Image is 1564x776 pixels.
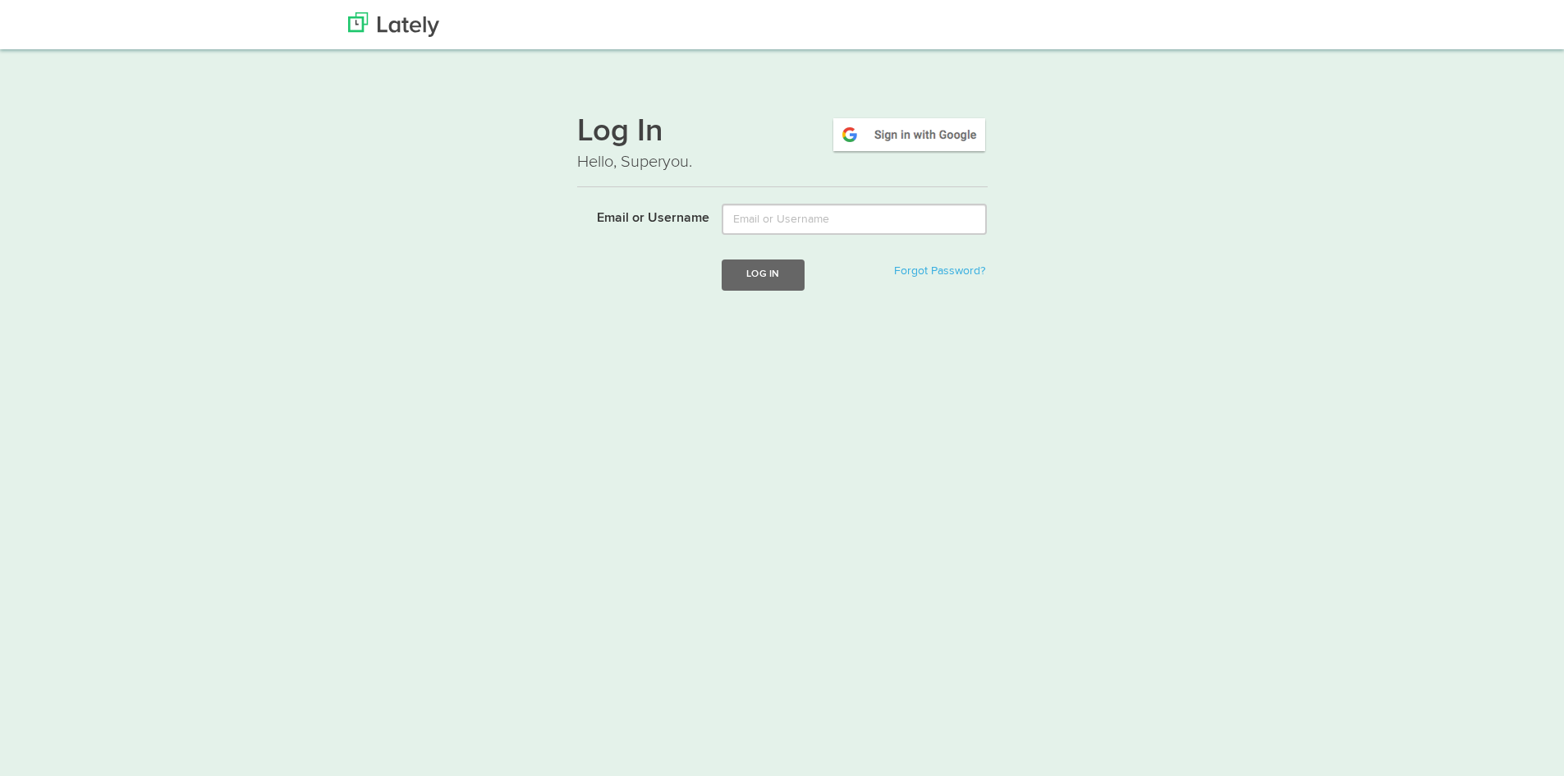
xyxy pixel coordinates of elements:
[722,259,804,290] button: Log In
[348,12,439,37] img: Lately
[722,204,987,235] input: Email or Username
[577,150,988,174] p: Hello, Superyou.
[894,265,985,277] a: Forgot Password?
[577,116,988,150] h1: Log In
[565,204,710,228] label: Email or Username
[831,116,988,154] img: google-signin.png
